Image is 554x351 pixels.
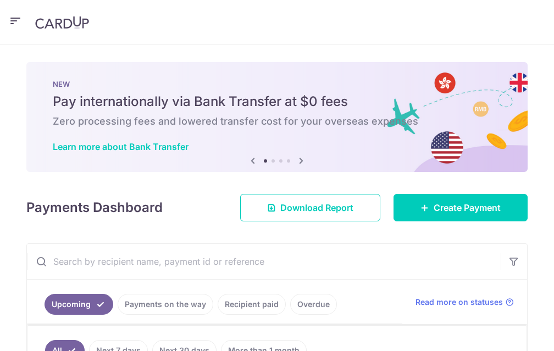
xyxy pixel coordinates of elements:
[416,297,514,308] a: Read more on statuses
[26,62,528,172] img: Bank transfer banner
[26,198,163,218] h4: Payments Dashboard
[53,93,501,110] h5: Pay internationally via Bank Transfer at $0 fees
[53,141,189,152] a: Learn more about Bank Transfer
[53,80,501,88] p: NEW
[290,294,337,315] a: Overdue
[394,194,528,221] a: Create Payment
[118,294,213,315] a: Payments on the way
[45,294,113,315] a: Upcoming
[35,16,89,29] img: CardUp
[280,201,353,214] span: Download Report
[53,115,501,128] h6: Zero processing fees and lowered transfer cost for your overseas expenses
[416,297,503,308] span: Read more on statuses
[240,194,380,221] a: Download Report
[434,201,501,214] span: Create Payment
[218,294,286,315] a: Recipient paid
[27,244,501,279] input: Search by recipient name, payment id or reference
